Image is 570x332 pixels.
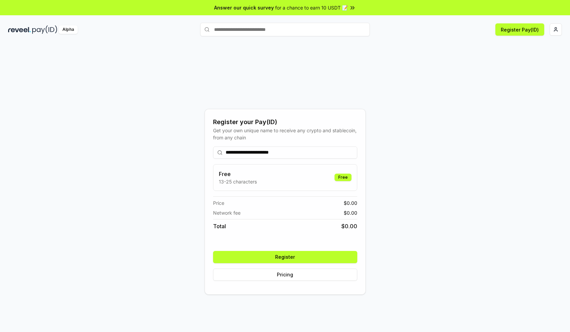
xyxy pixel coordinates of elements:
img: pay_id [32,25,57,34]
button: Register [213,251,357,263]
span: Price [213,199,224,207]
p: 13-25 characters [219,178,257,185]
div: Free [335,174,351,181]
span: for a chance to earn 10 USDT 📝 [275,4,348,11]
div: Alpha [59,25,78,34]
img: reveel_dark [8,25,31,34]
span: $ 0.00 [341,222,357,230]
span: $ 0.00 [344,209,357,216]
button: Register Pay(ID) [495,23,544,36]
div: Get your own unique name to receive any crypto and stablecoin, from any chain [213,127,357,141]
span: $ 0.00 [344,199,357,207]
button: Pricing [213,269,357,281]
span: Network fee [213,209,241,216]
div: Register your Pay(ID) [213,117,357,127]
span: Total [213,222,226,230]
h3: Free [219,170,257,178]
span: Answer our quick survey [214,4,274,11]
